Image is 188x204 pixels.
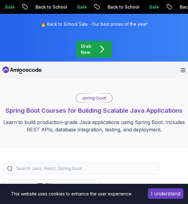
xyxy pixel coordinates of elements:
[6,107,182,114] span: Spring Boot Courses for Building Scalable Java Applications
[81,43,92,55] p: Grab Now
[148,188,183,199] button: Accept cookies
[181,68,186,72] button: Open Menu
[82,95,106,101] p: spring-boot
[142,4,162,10] p: Sale
[70,4,90,10] p: Sale
[41,21,148,27] p: 🔥 Back to School Sale - Our best prices of the year!
[46,182,59,188] p: Filters
[28,4,70,10] p: Back to School
[15,165,156,172] input: Search Java, React, Spring boot ...
[3,179,101,191] button: Filters
[5,188,139,199] div: This website uses cookies to enhance the user experience.
[101,4,142,10] p: Back to School
[3,119,185,133] p: Learn to build production-grade Java applications using Spring Boot. Includes REST APIs, database...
